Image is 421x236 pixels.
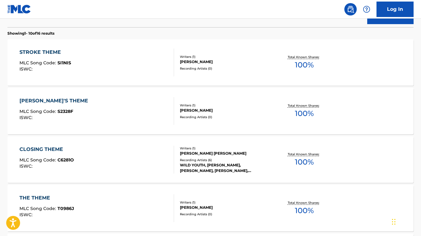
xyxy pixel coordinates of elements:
[180,151,270,156] div: [PERSON_NAME] [PERSON_NAME]
[19,212,34,217] span: ISWC :
[344,3,357,15] a: Public Search
[363,6,370,13] img: help
[19,115,34,120] span: ISWC :
[7,39,414,86] a: STROKE THEMEMLC Song Code:SI1NISISWC:Writers (1)[PERSON_NAME]Recording Artists (0)Total Known Sha...
[19,157,57,163] span: MLC Song Code :
[180,66,270,71] div: Recording Artists ( 0 )
[180,108,270,113] div: [PERSON_NAME]
[19,146,74,153] div: CLOSING THEME
[288,55,321,59] p: Total Known Shares:
[7,31,54,36] p: Showing 1 - 10 of 16 results
[19,97,91,105] div: [PERSON_NAME]'S THEME
[180,200,270,205] div: Writers ( 1 )
[180,162,270,174] div: WILD YOUTH, [PERSON_NAME], [PERSON_NAME], [PERSON_NAME], [PERSON_NAME], HOLLYWOOD STUDIO ORCHESTR...
[7,185,414,231] a: THE THEMEMLC Song Code:T0986JISWC:Writers (1)[PERSON_NAME]Recording Artists (0)Total Known Shares...
[295,108,314,119] span: 100 %
[19,109,57,114] span: MLC Song Code :
[288,103,321,108] p: Total Known Shares:
[295,59,314,71] span: 100 %
[180,54,270,59] div: Writers ( 1 )
[57,109,73,114] span: S2328F
[180,212,270,217] div: Recording Artists ( 0 )
[19,194,74,202] div: THE THEME
[7,88,414,134] a: [PERSON_NAME]'S THEMEMLC Song Code:S2328FISWC:Writers (1)[PERSON_NAME]Recording Artists (0)Total ...
[19,206,57,211] span: MLC Song Code :
[57,60,71,66] span: SI1NIS
[295,157,314,168] span: 100 %
[57,206,74,211] span: T0986J
[19,60,57,66] span: MLC Song Code :
[19,66,34,72] span: ISWC :
[347,6,354,13] img: search
[295,205,314,216] span: 100 %
[57,157,74,163] span: C6281O
[360,3,373,15] div: Help
[376,2,414,17] a: Log In
[180,146,270,151] div: Writers ( 1 )
[180,158,270,162] div: Recording Artists ( 6 )
[19,163,34,169] span: ISWC :
[390,206,421,236] iframe: Chat Widget
[180,205,270,210] div: [PERSON_NAME]
[180,115,270,119] div: Recording Artists ( 0 )
[180,59,270,65] div: [PERSON_NAME]
[7,5,31,14] img: MLC Logo
[7,136,414,183] a: CLOSING THEMEMLC Song Code:C6281OISWC:Writers (1)[PERSON_NAME] [PERSON_NAME]Recording Artists (6)...
[288,200,321,205] p: Total Known Shares:
[19,49,71,56] div: STROKE THEME
[392,212,396,231] div: Drag
[180,103,270,108] div: Writers ( 1 )
[288,152,321,157] p: Total Known Shares:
